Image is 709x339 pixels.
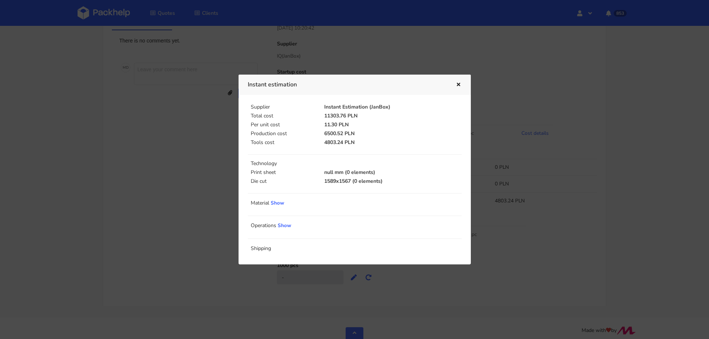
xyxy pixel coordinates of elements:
[251,222,276,229] span: Operations
[324,178,461,184] p: 1589x1567 (0 elements)
[251,104,316,110] p: Supplier
[251,169,316,175] p: Print sheet
[248,79,445,90] h3: Instant estimation
[251,199,269,206] span: Material
[251,113,316,119] p: Total cost
[251,122,316,128] p: Per unit cost
[324,140,461,145] p: 4803.24 PLN
[271,199,284,206] a: Show
[251,178,316,184] p: Die cut
[324,122,461,128] p: 11.30 PLN
[251,140,316,145] p: Tools cost
[324,131,461,137] p: 6500.52 PLN
[251,161,463,167] p: Technology
[251,131,316,137] p: Production cost
[278,222,291,229] a: Show
[251,245,271,252] span: Shipping
[324,169,461,175] p: null mm (0 elements)
[324,113,461,119] p: 11303.76 PLN
[324,104,461,110] p: Instant Estimation (JanBox)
